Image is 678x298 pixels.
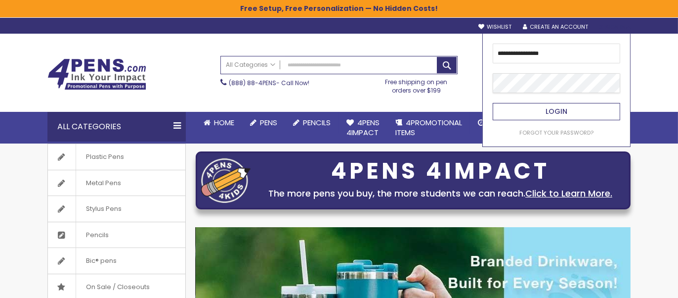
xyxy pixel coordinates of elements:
[525,187,612,199] a: Click to Learn More.
[76,222,119,248] span: Pencils
[598,24,631,31] div: Sign In
[339,112,387,144] a: 4Pens4impact
[196,112,242,134] a: Home
[285,112,339,134] a: Pencils
[519,129,593,137] a: Forgot Your Password?
[48,144,185,170] a: Plastic Pens
[76,170,131,196] span: Metal Pens
[303,117,331,128] span: Pencils
[387,112,470,144] a: 4PROMOTIONALITEMS
[76,196,131,222] span: Stylus Pens
[76,248,127,274] span: Bic® pens
[229,79,276,87] a: (888) 88-4PENS
[478,23,511,31] a: Wishlist
[48,170,185,196] a: Metal Pens
[214,117,234,128] span: Home
[226,61,275,69] span: All Categories
[48,248,185,274] a: Bic® pens
[596,271,678,298] iframe: Google Customer Reviews
[255,187,625,200] div: The more pens you buy, the more students we can reach.
[201,158,251,203] img: four_pen_logo.png
[242,112,285,134] a: Pens
[47,58,146,90] img: 4Pens Custom Pens and Promotional Products
[76,144,134,170] span: Plastic Pens
[260,117,277,128] span: Pens
[523,23,588,31] a: Create an Account
[395,117,462,138] span: 4PROMOTIONAL ITEMS
[346,117,380,138] span: 4Pens 4impact
[221,56,280,73] a: All Categories
[48,222,185,248] a: Pencils
[48,196,185,222] a: Stylus Pens
[375,74,458,94] div: Free shipping on pen orders over $199
[546,106,567,116] span: Login
[47,112,186,142] div: All Categories
[470,112,514,134] a: Rush
[255,161,625,182] div: 4PENS 4IMPACT
[493,103,620,120] button: Login
[229,79,309,87] span: - Call Now!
